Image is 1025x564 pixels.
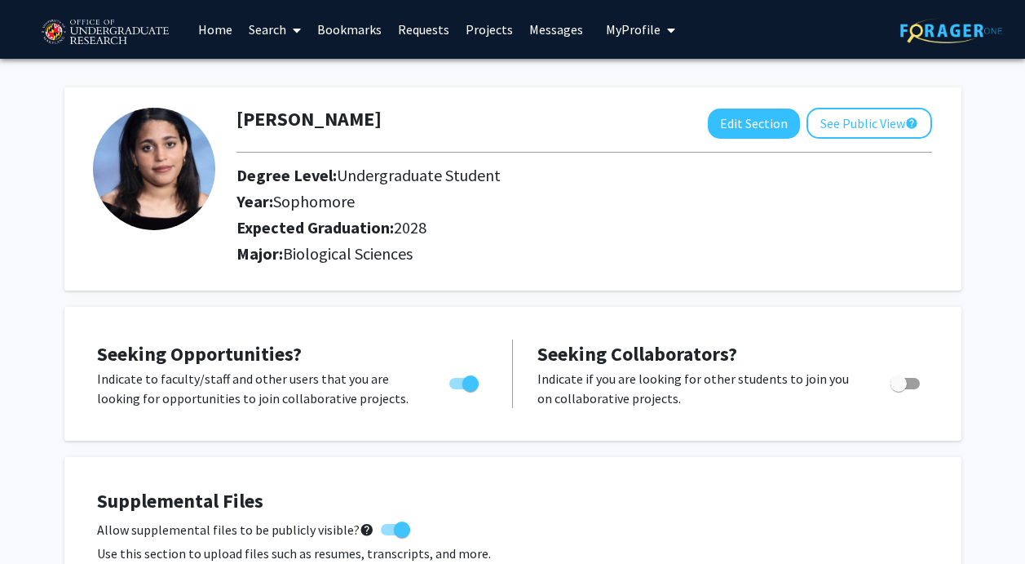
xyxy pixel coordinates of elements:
span: Seeking Collaborators? [537,341,737,366]
a: Search [241,1,309,58]
img: ForagerOne Logo [900,18,1002,43]
button: Edit Section [708,109,800,139]
h1: [PERSON_NAME] [236,108,382,131]
a: Requests [390,1,457,58]
h2: Expected Graduation: [236,218,858,238]
a: Messages [521,1,591,58]
p: Indicate to faculty/staff and other users that you are looking for opportunities to join collabor... [97,369,418,408]
div: Toggle [884,369,929,393]
iframe: Chat [12,491,69,552]
span: Undergraduate Student [337,165,501,185]
span: Allow supplemental files to be publicly visible? [97,520,374,540]
span: My Profile [606,21,661,38]
span: 2028 [394,217,426,238]
p: Indicate if you are looking for other students to join you on collaborative projects. [537,369,859,408]
button: See Public View [806,108,932,139]
span: Sophomore [273,191,355,211]
a: Home [190,1,241,58]
div: Toggle [443,369,488,393]
a: Projects [457,1,521,58]
img: University of Maryland Logo [36,12,174,53]
mat-icon: help [360,520,374,540]
h2: Degree Level: [236,166,858,185]
h2: Major: [236,244,932,264]
img: Profile Picture [93,108,215,230]
span: Biological Sciences [283,243,413,264]
h2: Year: [236,192,858,211]
p: Use this section to upload files such as resumes, transcripts, and more. [97,544,929,563]
span: Seeking Opportunities? [97,341,302,366]
h4: Supplemental Files [97,490,929,513]
mat-icon: help [905,113,918,133]
a: Bookmarks [309,1,390,58]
